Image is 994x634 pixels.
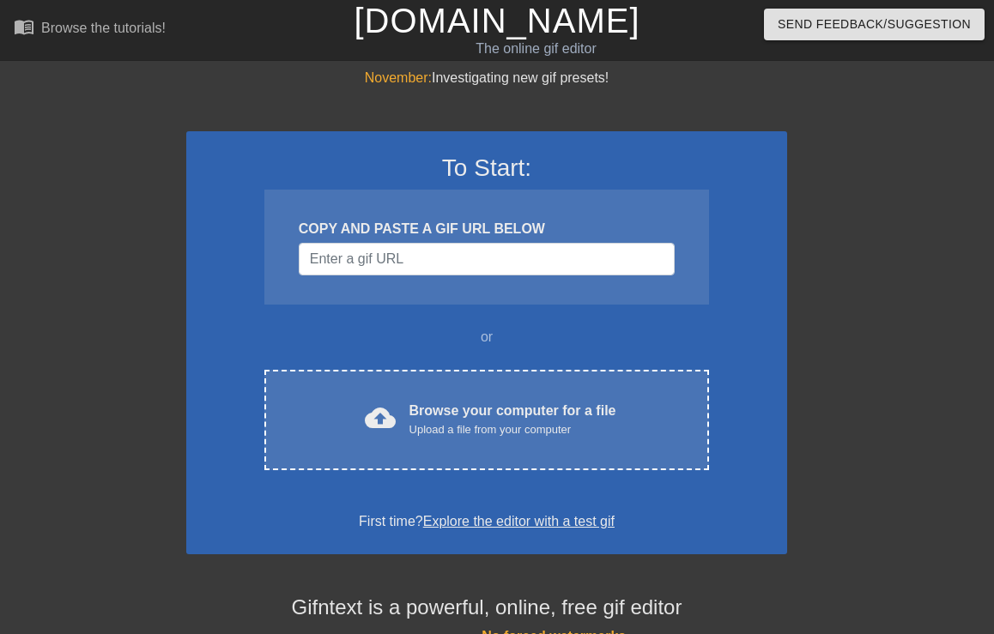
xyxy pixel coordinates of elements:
[186,68,787,88] div: Investigating new gif presets!
[764,9,985,40] button: Send Feedback/Suggestion
[409,421,616,438] div: Upload a file from your computer
[186,595,787,620] h4: Gifntext is a powerful, online, free gif editor
[340,39,732,59] div: The online gif editor
[778,14,971,35] span: Send Feedback/Suggestion
[299,243,675,275] input: Username
[209,154,765,183] h3: To Start:
[423,514,615,528] a: Explore the editor with a test gif
[409,401,616,438] div: Browse your computer for a file
[365,402,396,433] span: cloud_upload
[365,70,432,85] span: November:
[209,511,765,532] div: First time?
[299,219,675,239] div: COPY AND PASTE A GIF URL BELOW
[14,16,166,43] a: Browse the tutorials!
[41,21,166,35] div: Browse the tutorials!
[231,327,742,347] div: or
[354,2,639,39] a: [DOMAIN_NAME]
[14,16,34,37] span: menu_book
